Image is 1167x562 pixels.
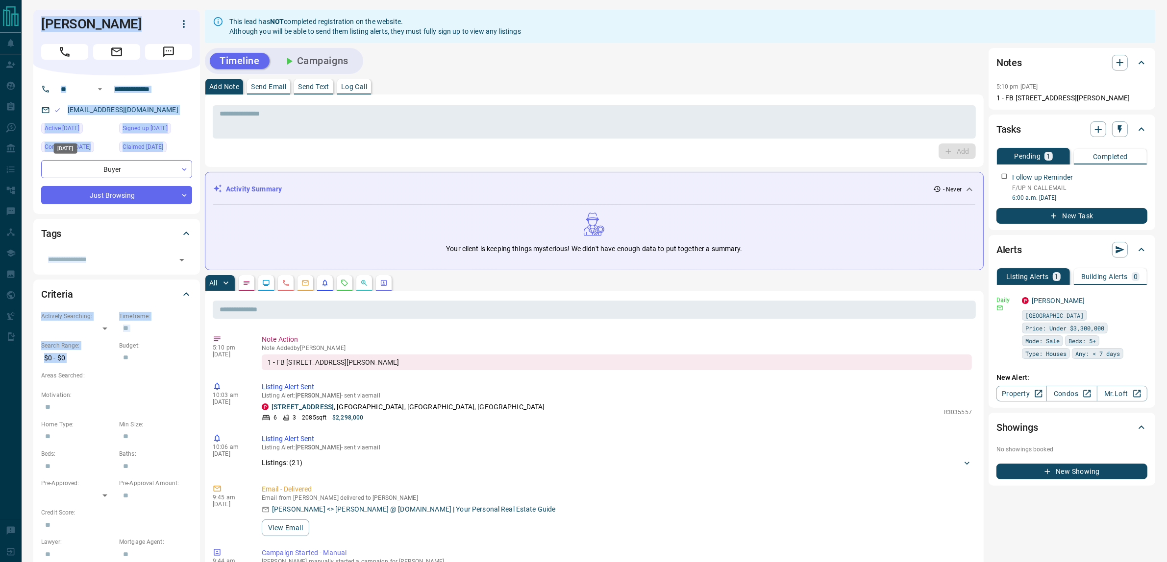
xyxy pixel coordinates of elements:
p: 1 [1046,153,1050,160]
div: property.ca [262,403,269,410]
p: Send Email [251,83,286,90]
p: Mortgage Agent: [119,538,192,546]
p: Follow up Reminder [1012,172,1073,183]
p: [DATE] [213,501,247,508]
p: Email - Delivered [262,484,972,494]
p: All [209,280,217,286]
p: $0 - $0 [41,350,114,366]
p: 5:10 pm [DATE] [996,83,1038,90]
p: R3035557 [944,408,972,417]
div: Listings: (21) [262,454,972,472]
span: Claimed [DATE] [123,142,163,152]
button: Timeline [210,53,270,69]
a: Condos [1046,386,1097,401]
p: Listing Alert : - sent via email [262,444,972,451]
div: Just Browsing [41,186,192,204]
p: Pre-Approval Amount: [119,479,192,488]
h2: Alerts [996,242,1022,258]
div: property.ca [1022,297,1029,304]
p: Activity Summary [226,184,282,194]
p: Log Call [341,83,367,90]
h2: Showings [996,420,1038,435]
span: [PERSON_NAME] [296,444,341,451]
p: 6 [273,413,277,422]
svg: Calls [282,279,290,287]
p: Email from [PERSON_NAME] delivered to [PERSON_NAME] [262,494,972,501]
p: No showings booked [996,445,1147,454]
p: Baths: [119,449,192,458]
h2: Tasks [996,121,1021,137]
div: Buyer [41,160,192,178]
p: Motivation: [41,391,192,399]
p: Budget: [119,341,192,350]
p: 2085 sqft [302,413,326,422]
p: 10:03 am [213,392,247,398]
span: Beds: 5+ [1068,336,1096,346]
p: Listing Alert Sent [262,434,972,444]
div: Showings [996,416,1147,439]
div: Sat Aug 09 2025 [41,123,114,137]
div: [DATE] [54,143,77,154]
p: 3 [293,413,296,422]
button: View Email [262,519,309,536]
svg: Emails [301,279,309,287]
p: Beds: [41,449,114,458]
a: [EMAIL_ADDRESS][DOMAIN_NAME] [68,106,178,114]
svg: Listing Alerts [321,279,329,287]
p: [DATE] [213,450,247,457]
svg: Lead Browsing Activity [262,279,270,287]
span: Active [DATE] [45,123,79,133]
h2: Criteria [41,286,73,302]
span: Price: Under $3,300,000 [1025,323,1104,333]
p: , [GEOGRAPHIC_DATA], [GEOGRAPHIC_DATA], [GEOGRAPHIC_DATA] [272,402,545,412]
p: Actively Searching: [41,312,114,321]
p: Add Note [209,83,239,90]
p: New Alert: [996,373,1147,383]
span: Email [93,44,140,60]
svg: Agent Actions [380,279,388,287]
button: New Task [996,208,1147,224]
p: Your client is keeping things mysterious! We didn't have enough data to put together a summary. [446,244,742,254]
span: Message [145,44,192,60]
p: - Never [943,185,962,194]
a: Mr.Loft [1097,386,1147,401]
div: Alerts [996,238,1147,261]
p: Building Alerts [1081,273,1128,280]
p: 5:10 pm [213,344,247,351]
div: Notes [996,51,1147,74]
p: 9:45 am [213,494,247,501]
h2: Tags [41,226,61,241]
strong: NOT [270,18,284,25]
p: 1 [1055,273,1059,280]
svg: Notes [243,279,250,287]
div: This lead has completed registration on the website. Although you will be able to send them listi... [229,13,521,40]
p: Listing Alert : - sent via email [262,392,972,399]
button: Campaigns [273,53,358,69]
p: Note Action [262,334,972,345]
div: Activity Summary- Never [213,180,975,198]
p: Areas Searched: [41,371,192,380]
span: Signed up [DATE] [123,123,168,133]
svg: Email Valid [54,107,61,114]
div: Criteria [41,282,192,306]
p: Note Added by [PERSON_NAME] [262,345,972,351]
button: Open [94,83,106,95]
div: Tags [41,222,192,245]
p: [DATE] [213,351,247,358]
p: 10:06 am [213,444,247,450]
p: Pre-Approved: [41,479,114,488]
p: Listings: ( 21 ) [262,458,302,468]
p: Min Size: [119,420,192,429]
div: Sat Aug 09 2025 [119,141,192,155]
p: $2,298,000 [332,413,363,422]
svg: Requests [341,279,348,287]
button: Open [175,253,189,267]
span: Contacted [DATE] [45,142,91,152]
p: Listing Alert Sent [262,382,972,392]
a: [STREET_ADDRESS] [272,403,334,411]
p: Timeframe: [119,312,192,321]
p: [PERSON_NAME] <> [PERSON_NAME] @ [DOMAIN_NAME] | Your Personal Real Estate Guide [272,504,556,515]
div: Sat Aug 09 2025 [119,123,192,137]
a: [PERSON_NAME] [1032,297,1085,304]
h2: Notes [996,55,1022,70]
